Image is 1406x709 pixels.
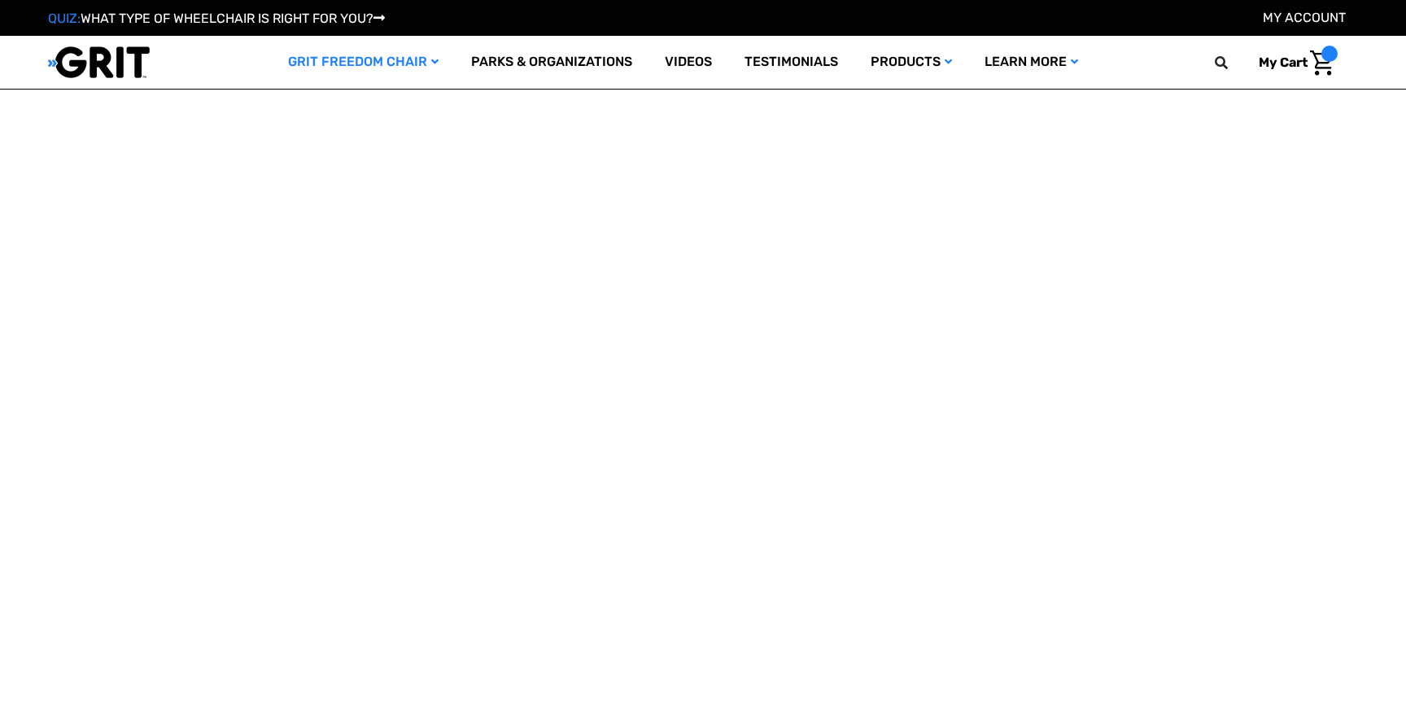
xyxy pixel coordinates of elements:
[1263,10,1346,25] a: Account
[455,36,648,89] a: Parks & Organizations
[1247,46,1338,80] a: Cart with 0 items
[854,36,968,89] a: Products
[648,36,728,89] a: Videos
[48,11,81,26] span: QUIZ:
[1222,46,1247,80] input: Search
[968,36,1094,89] a: Learn More
[48,46,150,79] img: GRIT All-Terrain Wheelchair and Mobility Equipment
[1259,55,1308,70] span: My Cart
[1310,50,1334,76] img: Cart
[728,36,854,89] a: Testimonials
[272,36,455,89] a: GRIT Freedom Chair
[48,11,385,26] a: QUIZ:WHAT TYPE OF WHEELCHAIR IS RIGHT FOR YOU?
